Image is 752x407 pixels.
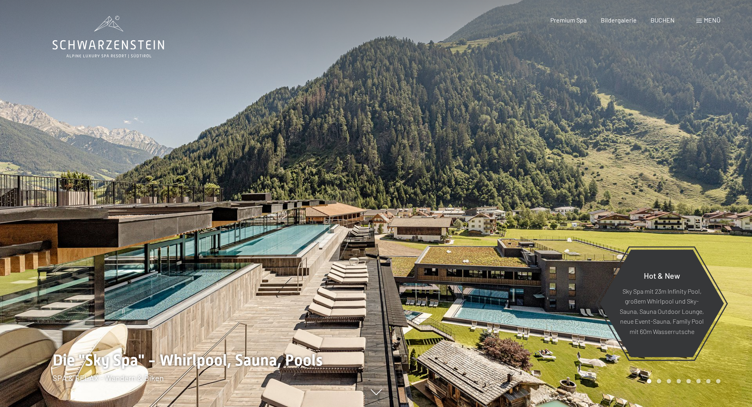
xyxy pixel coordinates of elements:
span: Hot & New [644,270,680,280]
a: Bildergalerie [601,16,637,24]
div: Carousel Page 3 [667,379,671,383]
div: Carousel Page 2 [657,379,661,383]
div: Carousel Page 5 [686,379,691,383]
div: Carousel Pagination [644,379,720,383]
a: Premium Spa [550,16,587,24]
a: BUCHEN [651,16,675,24]
div: Carousel Page 7 [706,379,711,383]
p: Sky Spa mit 23m Infinity Pool, großem Whirlpool und Sky-Sauna, Sauna Outdoor Lounge, neue Event-S... [619,286,705,336]
a: Hot & New Sky Spa mit 23m Infinity Pool, großem Whirlpool und Sky-Sauna, Sauna Outdoor Lounge, ne... [599,249,724,358]
span: Menü [704,16,720,24]
div: Carousel Page 8 [716,379,720,383]
div: Carousel Page 6 [696,379,701,383]
div: Carousel Page 1 (Current Slide) [647,379,651,383]
div: Carousel Page 4 [677,379,681,383]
